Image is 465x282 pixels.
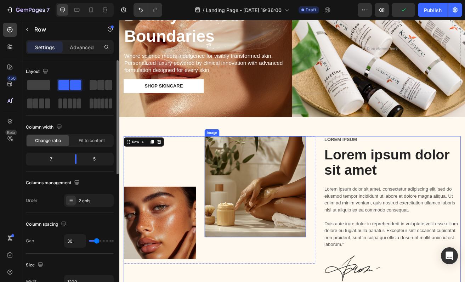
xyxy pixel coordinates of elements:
p: Lorem ipsum [252,144,419,151]
h2: Lorem ipsum dolor sit amet [251,156,420,195]
button: 7 [3,3,53,17]
div: 5 [82,154,112,164]
iframe: Design area [119,20,465,282]
button: <p>SHOP Skincare</p> [5,73,104,90]
span: Change ratio [35,137,61,144]
p: 7 [46,6,50,14]
p: SHOP Skincare [31,77,78,86]
img: gempages_581701927704724212-1b2695b8-b2f3-418d-bd28-a413da906e6e.png [105,143,229,268]
div: Column width [26,123,63,132]
div: Open Intercom Messenger [441,247,458,264]
span: / [203,6,204,14]
div: Gap [26,238,34,244]
div: Layout [26,67,50,77]
span: Fit to content [79,137,105,144]
div: Columns management [26,178,81,188]
p: Lorem ipsum dolor sit amet, consectetur adipiscing elit, sed do eiusmod tempor incididunt ut labo... [252,204,419,281]
p: Advanced [70,44,94,51]
p: Row [34,25,95,34]
div: Undo/Redo [134,3,162,17]
span: Draft [306,7,316,13]
p: Settings [35,44,55,51]
input: Auto [64,235,86,247]
div: Row [14,147,26,153]
div: 450 [7,75,17,81]
div: 2 cols [79,198,112,204]
span: Landing Page - [DATE] 19:36:00 [206,6,282,14]
div: Publish [424,6,442,14]
button: Publish [418,3,448,17]
div: Order [26,197,38,204]
div: Image [106,136,121,142]
div: Column spacing [26,220,68,229]
div: 7 [27,154,69,164]
div: Beta [5,130,17,135]
p: Where science meets indulgence for visibly transformed skin. Personalized luxury powered by clini... [6,40,206,67]
div: Size [26,260,45,270]
div: Drop element here [305,32,342,38]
